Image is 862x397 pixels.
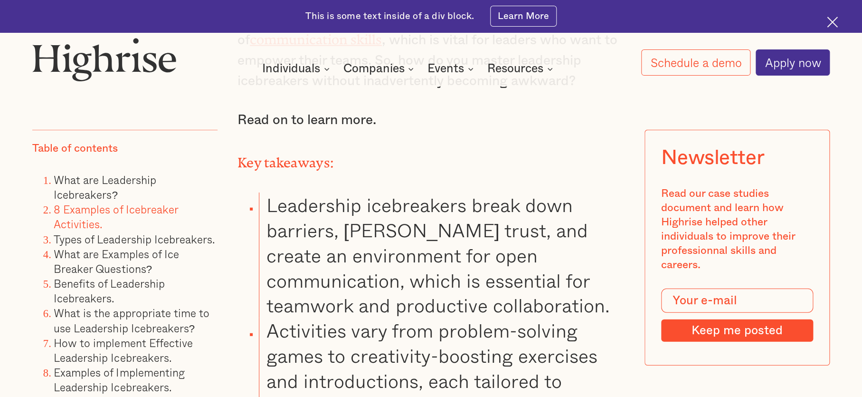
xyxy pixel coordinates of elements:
[343,63,404,75] div: Companies
[54,364,184,395] a: Examples of Implementing Leadership Icebreakers.
[54,245,179,277] a: What are Examples of Ice Breaker Questions?
[661,186,813,272] div: Read our case studies document and learn how Highrise helped other individuals to improve their p...
[661,146,764,169] div: Newsletter
[827,17,838,28] img: Cross icon
[54,334,192,366] a: How to implement Effective Leadership Icebreakers.
[262,63,332,75] div: Individuals
[54,201,178,232] a: 8 Examples of Icebreaker Activities.
[487,63,543,75] div: Resources
[259,193,625,318] li: Leadership icebreakers break down barriers, [PERSON_NAME] trust, and create an environment for op...
[262,63,320,75] div: Individuals
[661,319,813,342] input: Keep me posted
[641,49,750,76] a: Schedule a demo
[427,63,476,75] div: Events
[32,38,176,81] img: Highrise logo
[54,231,215,247] a: Types of Leadership Icebreakers.
[237,155,334,164] strong: Key takeaways:
[427,63,464,75] div: Events
[756,49,830,76] a: Apply now
[661,288,813,342] form: Modal Form
[237,110,625,131] p: Read on to learn more.
[490,6,556,26] a: Learn More
[487,63,556,75] div: Resources
[54,171,156,203] a: What are Leadership Icebreakers?
[54,275,164,306] a: Benefits of Leadership Icebreakers.
[305,10,474,23] div: This is some text inside of a div block.
[661,288,813,312] input: Your e-mail
[343,63,417,75] div: Companies
[32,141,118,155] div: Table of contents
[54,305,209,336] a: What is the appropriate time to use Leadership Icebreakers?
